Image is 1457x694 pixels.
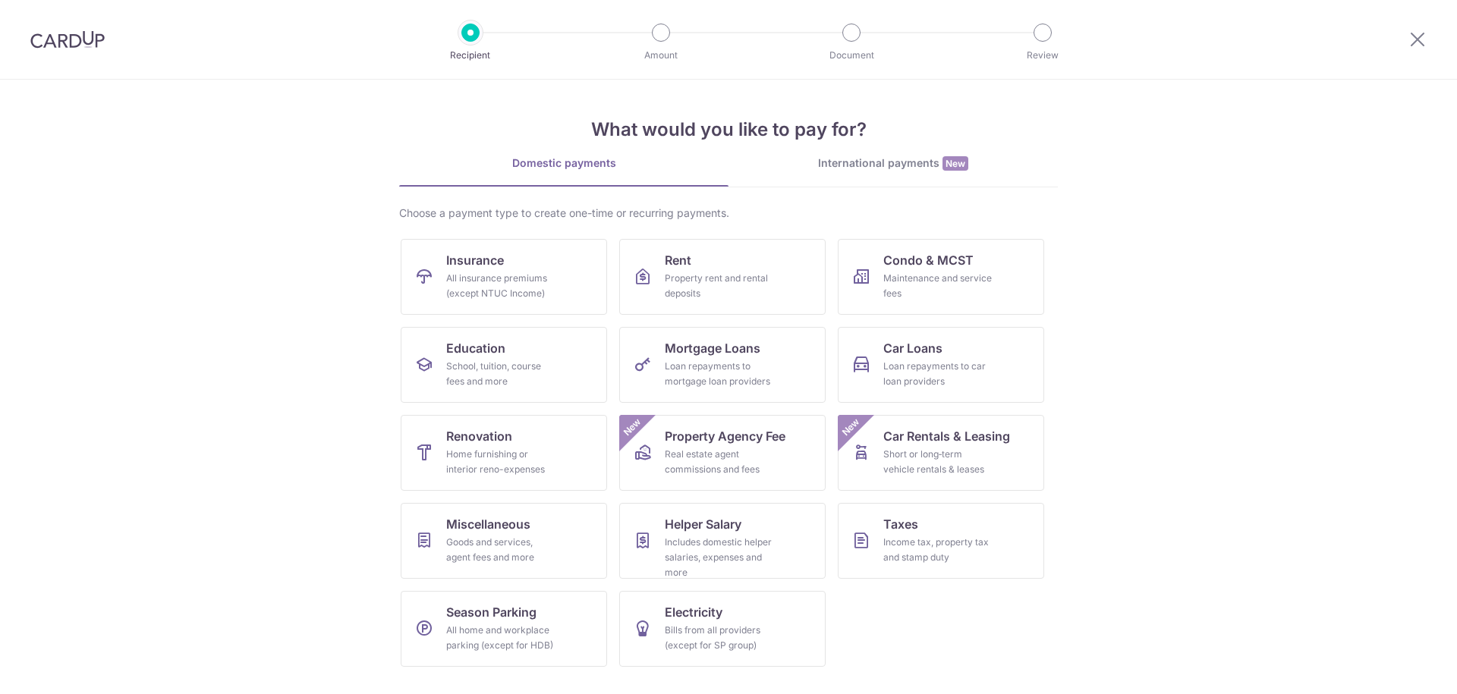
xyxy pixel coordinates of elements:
[838,415,1044,491] a: Car Rentals & LeasingShort or long‑term vehicle rentals & leasesNew
[401,239,607,315] a: InsuranceAll insurance premiums (except NTUC Income)
[605,48,717,63] p: Amount
[665,447,774,477] div: Real estate agent commissions and fees
[665,339,760,357] span: Mortgage Loans
[446,359,555,389] div: School, tuition, course fees and more
[942,156,968,171] span: New
[838,239,1044,315] a: Condo & MCSTMaintenance and service fees
[446,447,555,477] div: Home furnishing or interior reno-expenses
[619,591,826,667] a: ElectricityBills from all providers (except for SP group)
[446,623,555,653] div: All home and workplace parking (except for HDB)
[446,271,555,301] div: All insurance premiums (except NTUC Income)
[619,239,826,315] a: RentProperty rent and rental deposits
[399,116,1058,143] h4: What would you like to pay for?
[446,603,537,621] span: Season Parking
[883,339,942,357] span: Car Loans
[795,48,908,63] p: Document
[838,327,1044,403] a: Car LoansLoan repayments to car loan providers
[399,155,728,171] div: Domestic payments
[619,415,826,491] a: Property Agency FeeReal estate agent commissions and feesNew
[665,271,774,301] div: Property rent and rental deposits
[665,251,691,269] span: Rent
[446,251,504,269] span: Insurance
[401,503,607,579] a: MiscellaneousGoods and services, agent fees and more
[30,30,105,49] img: CardUp
[883,251,974,269] span: Condo & MCST
[665,427,785,445] span: Property Agency Fee
[619,327,826,403] a: Mortgage LoansLoan repayments to mortgage loan providers
[883,359,993,389] div: Loan repayments to car loan providers
[665,515,741,533] span: Helper Salary
[399,206,1058,221] div: Choose a payment type to create one-time or recurring payments.
[401,415,607,491] a: RenovationHome furnishing or interior reno-expenses
[446,515,530,533] span: Miscellaneous
[839,415,864,440] span: New
[883,271,993,301] div: Maintenance and service fees
[620,415,645,440] span: New
[728,155,1058,171] div: International payments
[883,427,1010,445] span: Car Rentals & Leasing
[446,427,512,445] span: Renovation
[401,591,607,667] a: Season ParkingAll home and workplace parking (except for HDB)
[987,48,1099,63] p: Review
[446,535,555,565] div: Goods and services, agent fees and more
[665,535,774,580] div: Includes domestic helper salaries, expenses and more
[665,359,774,389] div: Loan repayments to mortgage loan providers
[665,623,774,653] div: Bills from all providers (except for SP group)
[883,535,993,565] div: Income tax, property tax and stamp duty
[414,48,527,63] p: Recipient
[883,447,993,477] div: Short or long‑term vehicle rentals & leases
[446,339,505,357] span: Education
[883,515,918,533] span: Taxes
[665,603,722,621] span: Electricity
[401,327,607,403] a: EducationSchool, tuition, course fees and more
[838,503,1044,579] a: TaxesIncome tax, property tax and stamp duty
[619,503,826,579] a: Helper SalaryIncludes domestic helper salaries, expenses and more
